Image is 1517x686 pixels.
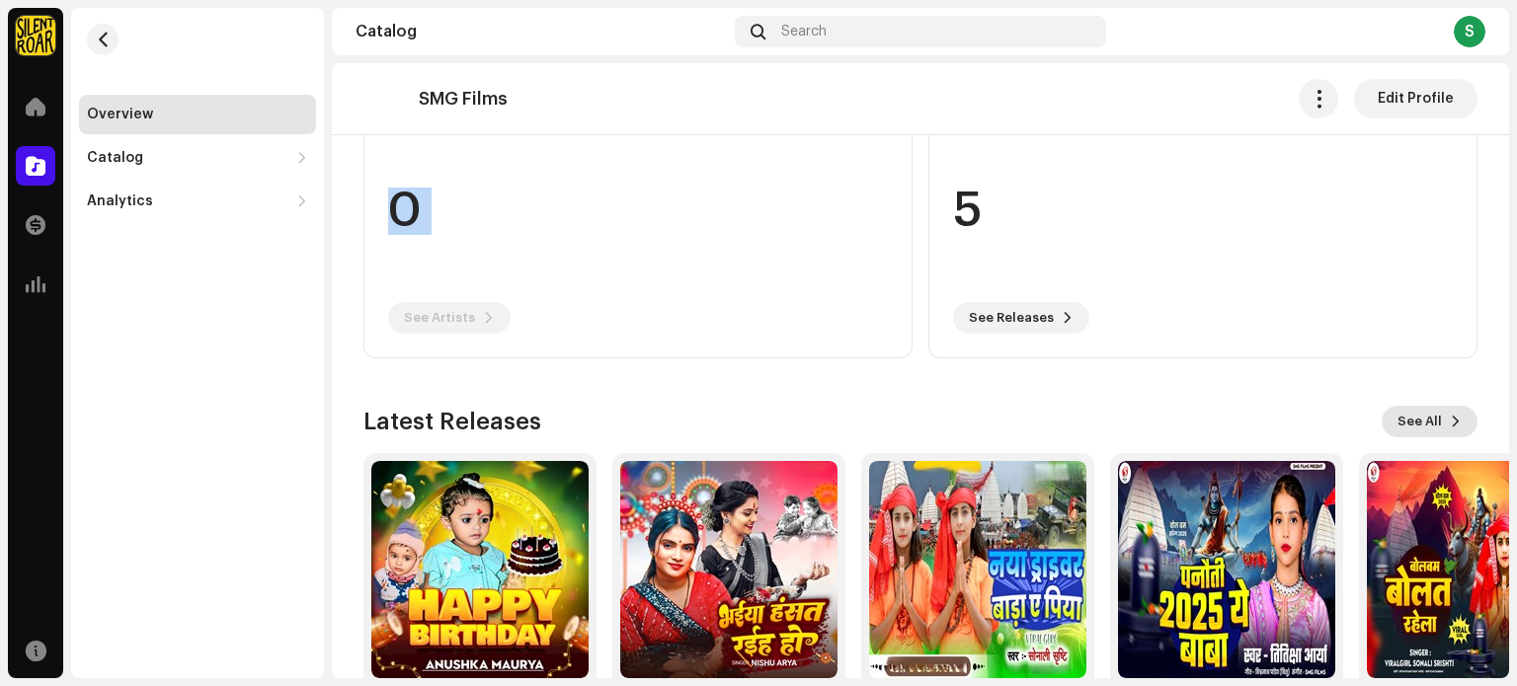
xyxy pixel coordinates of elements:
[1397,402,1442,441] span: See All
[87,107,153,122] div: Overview
[969,298,1054,338] span: See Releases
[87,193,153,209] div: Analytics
[1454,16,1485,47] div: S
[79,138,316,178] re-m-nav-dropdown: Catalog
[16,16,55,55] img: fcfd72e7-8859-4002-b0df-9a7058150634
[79,182,316,221] re-m-nav-dropdown: Analytics
[620,461,838,678] img: 5e00405f-ef0e-4cdc-b343-4745112c5747
[363,406,541,437] h3: Latest Releases
[363,79,403,118] img: 884c076b-4f1a-426f-83fc-22affb246045
[419,89,508,110] p: SMG Films
[953,302,1089,334] button: See Releases
[356,24,727,39] div: Catalog
[869,461,1086,678] img: a3a6510d-32bc-44d0-a02c-0b46500322ec
[1354,79,1477,118] button: Edit Profile
[1382,406,1477,437] button: See All
[79,95,316,134] re-m-nav-item: Overview
[371,461,589,678] img: faa1c6fc-b1f4-402a-8fce-a923e3050fd5
[87,150,143,166] div: Catalog
[781,24,827,39] span: Search
[1118,461,1335,678] img: 76549d4f-d174-4484-a0c8-4fa93bda0f12
[1378,79,1454,118] span: Edit Profile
